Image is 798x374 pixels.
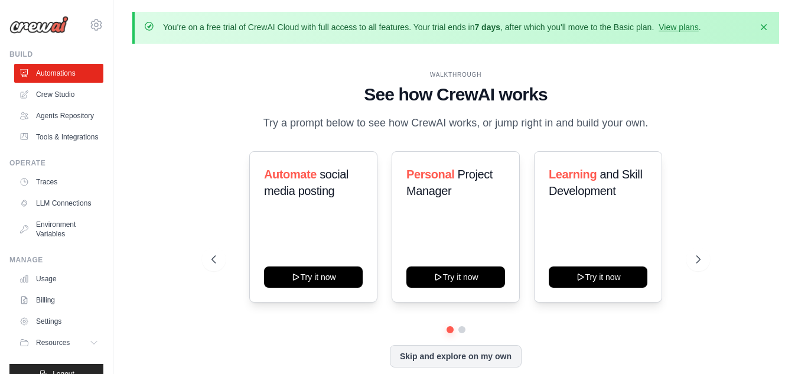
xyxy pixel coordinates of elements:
a: Settings [14,312,103,331]
strong: 7 days [474,22,500,32]
span: and Skill Development [549,168,642,197]
a: Billing [14,291,103,310]
button: Skip and explore on my own [390,345,522,368]
button: Try it now [264,266,363,288]
a: View plans [659,22,698,32]
p: Try a prompt below to see how CrewAI works, or jump right in and build your own. [258,115,654,132]
div: Manage [9,255,103,265]
span: Project Manager [406,168,493,197]
a: Environment Variables [14,215,103,243]
button: Try it now [549,266,647,288]
span: Resources [36,338,70,347]
img: Logo [9,16,69,34]
span: Personal [406,168,454,181]
a: LLM Connections [14,194,103,213]
a: Usage [14,269,103,288]
a: Agents Repository [14,106,103,125]
span: Automate [264,168,317,181]
a: Tools & Integrations [14,128,103,147]
button: Try it now [406,266,505,288]
div: Operate [9,158,103,168]
div: WALKTHROUGH [211,70,701,79]
p: You're on a free trial of CrewAI Cloud with full access to all features. Your trial ends in , aft... [163,21,701,33]
span: social media posting [264,168,348,197]
a: Crew Studio [14,85,103,104]
div: Build [9,50,103,59]
button: Resources [14,333,103,352]
a: Automations [14,64,103,83]
h1: See how CrewAI works [211,84,701,105]
a: Traces [14,173,103,191]
span: Learning [549,168,597,181]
